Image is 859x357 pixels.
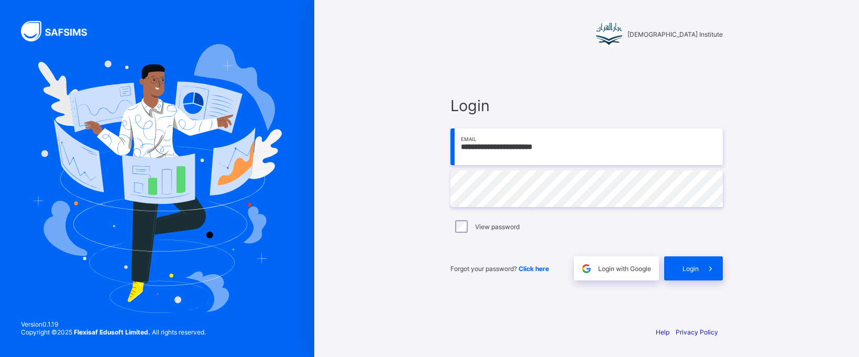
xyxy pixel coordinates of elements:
span: Login with Google [598,265,651,273]
img: Hero Image [32,44,282,312]
a: Click here [519,265,549,273]
img: SAFSIMS Logo [21,21,100,41]
a: Privacy Policy [676,328,718,336]
span: Login [450,96,723,115]
span: Copyright © 2025 All rights reserved. [21,328,206,336]
span: Forgot your password? [450,265,549,273]
a: Help [656,328,669,336]
img: google.396cfc9801f0270233282035f929180a.svg [580,263,592,275]
span: Login [682,265,699,273]
strong: Flexisaf Edusoft Limited. [74,328,150,336]
label: View password [475,223,520,231]
span: Version 0.1.19 [21,320,206,328]
span: [DEMOGRAPHIC_DATA] Institute [627,30,723,38]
